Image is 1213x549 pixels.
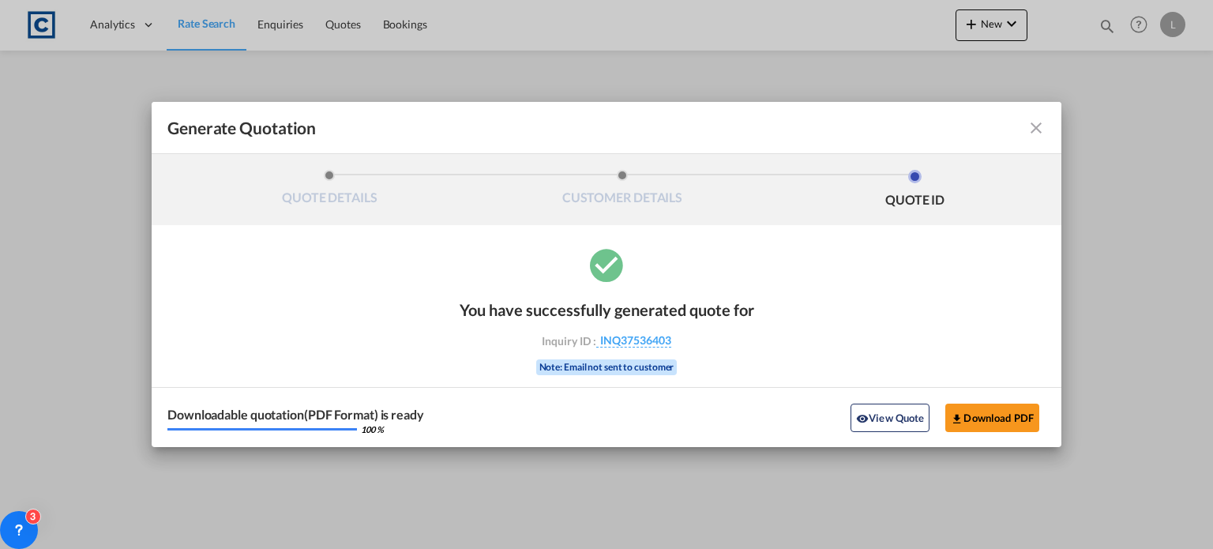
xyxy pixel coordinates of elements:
div: Downloadable quotation(PDF Format) is ready [167,408,424,421]
md-icon: icon-checkbox-marked-circle [587,245,626,284]
md-icon: icon-eye [856,412,869,425]
md-icon: icon-download [951,412,963,425]
md-icon: icon-close fg-AAA8AD cursor m-0 [1027,118,1046,137]
md-dialog: Generate QuotationQUOTE ... [152,102,1061,447]
span: Generate Quotation [167,118,316,138]
div: Inquiry ID : [515,333,698,348]
button: icon-eyeView Quote [851,404,929,432]
span: INQ37536403 [596,333,671,348]
li: QUOTE ID [768,170,1061,212]
button: Download PDF [945,404,1039,432]
div: 100 % [361,425,384,434]
li: QUOTE DETAILS [183,170,476,212]
li: CUSTOMER DETAILS [476,170,769,212]
div: You have successfully generated quote for [460,300,754,319]
div: Note: Email not sent to customer [536,359,678,375]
